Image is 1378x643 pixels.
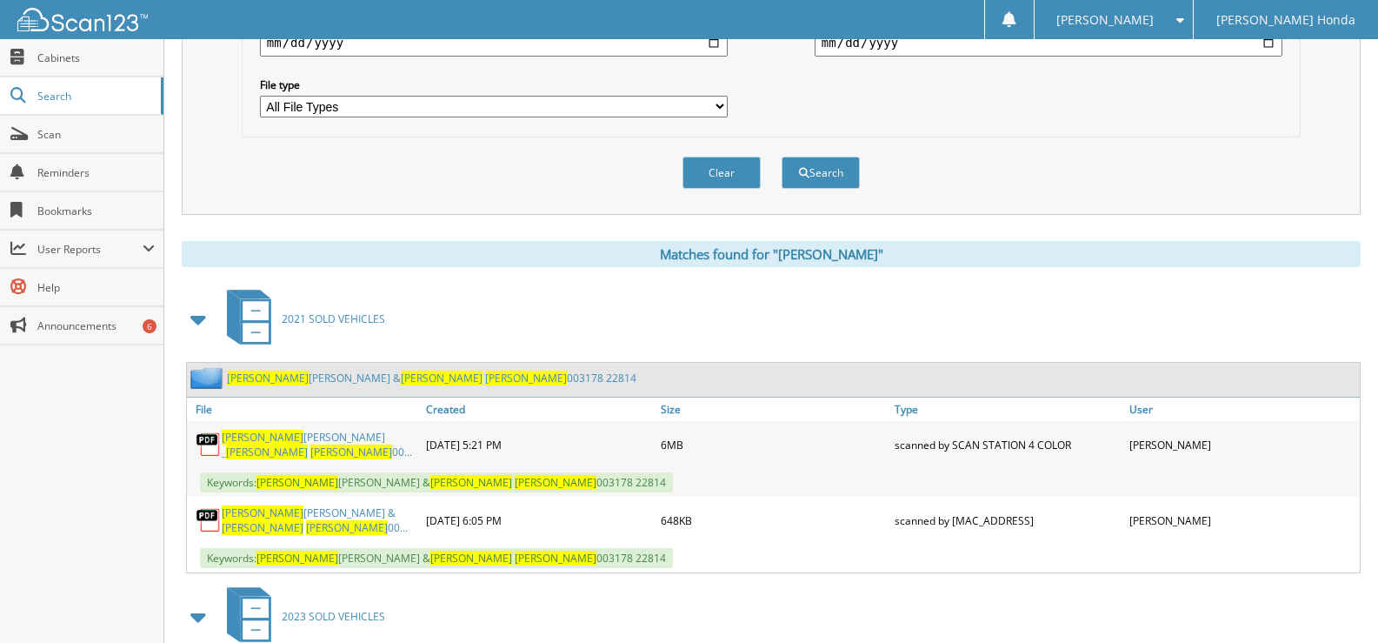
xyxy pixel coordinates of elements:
[37,280,155,295] span: Help
[37,127,155,142] span: Scan
[422,425,656,464] div: [DATE] 5:21 PM
[222,520,303,535] span: [PERSON_NAME]
[256,551,338,566] span: [PERSON_NAME]
[260,29,728,57] input: start
[282,311,385,326] span: 2021 SOLD VEHICLES
[226,445,308,459] span: [PERSON_NAME]
[37,165,155,180] span: Reminders
[17,8,148,31] img: scan123-logo-white.svg
[222,506,303,520] span: [PERSON_NAME]
[200,472,673,492] span: Keywords: [PERSON_NAME] & 003178 22814
[515,551,596,566] span: [PERSON_NAME]
[216,285,385,353] a: 2021 SOLD VEHICLES
[515,475,596,490] span: [PERSON_NAME]
[1291,559,1378,643] iframe: Chat Widget
[37,50,155,65] span: Cabinets
[485,371,567,385] span: [PERSON_NAME]
[430,551,512,566] span: [PERSON_NAME]
[656,398,891,421] a: Size
[182,241,1361,267] div: Matches found for "[PERSON_NAME]"
[1125,425,1360,464] div: [PERSON_NAME]
[37,204,155,218] span: Bookmarks
[310,445,392,459] span: [PERSON_NAME]
[190,367,227,389] img: folder2.png
[187,398,422,421] a: File
[430,475,512,490] span: [PERSON_NAME]
[422,501,656,539] div: [DATE] 6:05 PM
[227,371,309,385] span: [PERSON_NAME]
[200,548,673,568] span: Keywords: [PERSON_NAME] & 003178 22814
[1216,15,1355,25] span: [PERSON_NAME] Honda
[222,506,417,535] a: [PERSON_NAME][PERSON_NAME] &[PERSON_NAME] [PERSON_NAME]00...
[682,157,761,189] button: Clear
[890,398,1125,421] a: Type
[37,318,155,333] span: Announcements
[222,430,303,445] span: [PERSON_NAME]
[782,157,860,189] button: Search
[1125,398,1360,421] a: User
[256,475,338,490] span: [PERSON_NAME]
[815,29,1282,57] input: end
[306,520,388,535] span: [PERSON_NAME]
[401,371,483,385] span: [PERSON_NAME]
[422,398,656,421] a: Created
[1056,15,1154,25] span: [PERSON_NAME]
[282,609,385,624] span: 2023 SOLD VEHICLES
[260,77,728,92] label: File type
[143,319,156,333] div: 6
[890,425,1125,464] div: scanned by SCAN STATION 4 COLOR
[196,432,222,458] img: PDF.png
[1125,501,1360,539] div: [PERSON_NAME]
[222,430,417,459] a: [PERSON_NAME][PERSON_NAME] _[PERSON_NAME] [PERSON_NAME]00...
[37,89,152,104] span: Search
[37,242,143,257] span: User Reports
[656,501,891,539] div: 648KB
[196,507,222,533] img: PDF.png
[227,371,636,385] a: [PERSON_NAME][PERSON_NAME] &[PERSON_NAME] [PERSON_NAME]003178 22814
[656,425,891,464] div: 6MB
[890,501,1125,539] div: scanned by [MAC_ADDRESS]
